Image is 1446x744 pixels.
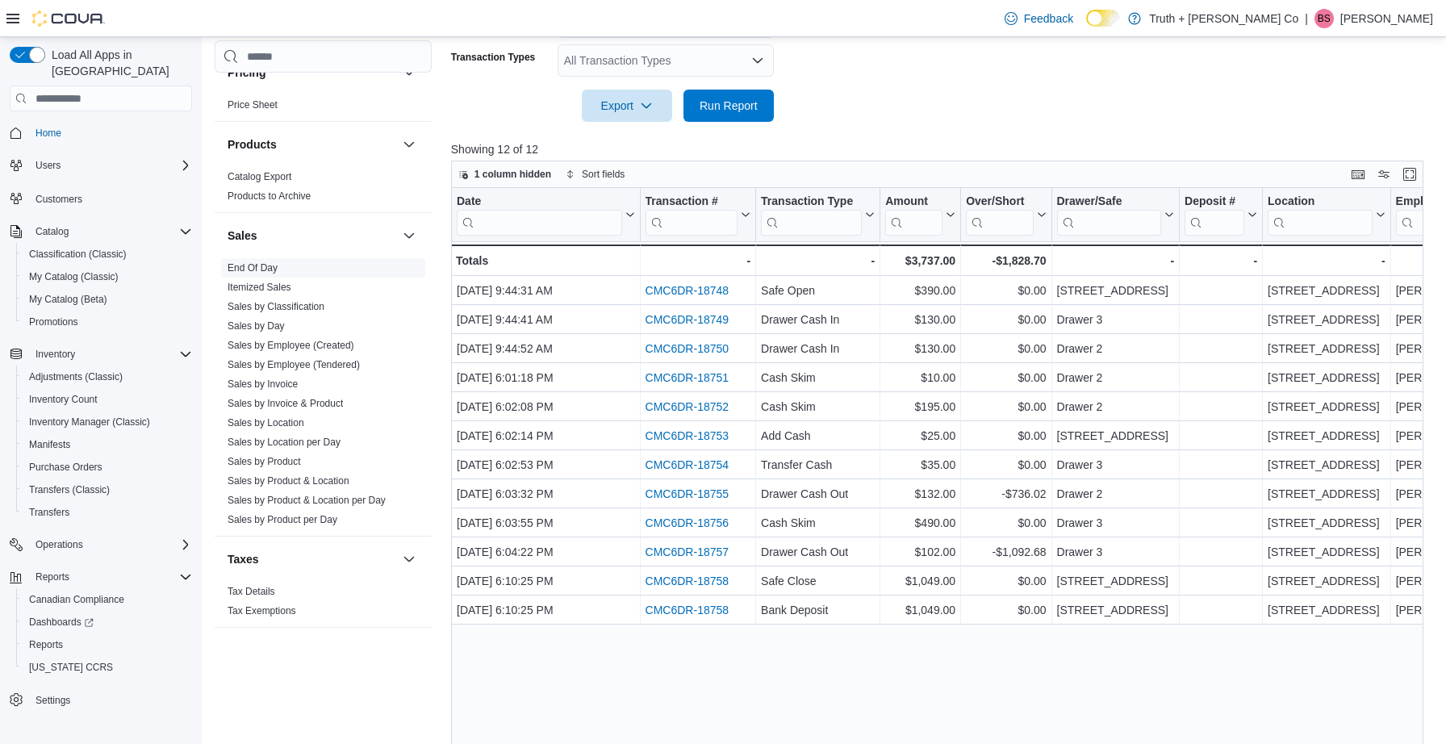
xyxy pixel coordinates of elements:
button: Reports [16,633,199,656]
a: Dashboards [23,612,100,632]
div: $0.00 [966,513,1046,533]
p: | [1305,9,1308,28]
span: Reports [29,638,63,651]
div: - [1056,251,1174,270]
a: Purchase Orders [23,458,109,477]
a: Sales by Invoice & Product [228,398,343,409]
span: Canadian Compliance [29,593,124,606]
button: Inventory Count [16,388,199,411]
span: Transfers (Classic) [29,483,110,496]
a: My Catalog (Classic) [23,267,125,286]
button: Purchase Orders [16,456,199,479]
span: Manifests [29,438,70,451]
h3: Products [228,136,277,153]
a: Sales by Day [228,320,285,332]
button: Sort fields [559,165,631,184]
a: Sales by Location per Day [228,437,341,448]
div: - [1185,251,1257,270]
span: Inventory Manager (Classic) [23,412,192,432]
a: Canadian Compliance [23,590,131,609]
button: Keyboard shortcuts [1348,165,1368,184]
div: Location [1268,194,1373,210]
span: Customers [29,188,192,208]
div: $490.00 [885,513,955,533]
div: Drawer/Safe [1056,194,1161,236]
div: Drawer Cash In [761,310,875,329]
div: -$1,092.68 [966,542,1046,562]
a: Customers [29,190,89,209]
div: [STREET_ADDRESS] [1268,368,1385,387]
p: Truth + [PERSON_NAME] Co [1149,9,1298,28]
a: Inventory Manager (Classic) [23,412,157,432]
div: Pricing [215,95,432,121]
a: CMC6DR-18754 [645,458,728,471]
div: $0.00 [966,281,1046,300]
span: Promotions [23,312,192,332]
span: Promotions [29,316,78,328]
div: Over/Short [966,194,1033,210]
a: Dashboards [16,611,199,633]
div: Location [1268,194,1373,236]
button: Transaction # [645,194,750,236]
div: $25.00 [885,426,955,445]
a: Price Sheet [228,99,278,111]
span: Load All Apps in [GEOGRAPHIC_DATA] [45,47,192,79]
button: Sales [228,228,396,244]
button: Home [3,121,199,144]
a: CMC6DR-18753 [645,429,728,442]
div: $0.00 [966,426,1046,445]
span: Reports [23,635,192,654]
a: Tax Exemptions [228,605,296,617]
span: Inventory Manager (Classic) [29,416,150,428]
div: [DATE] 6:02:53 PM [457,455,635,474]
p: [PERSON_NAME] [1340,9,1433,28]
a: CMC6DR-18750 [645,342,728,355]
span: Operations [36,538,83,551]
div: Taxes [215,582,432,627]
h3: Sales [228,228,257,244]
div: $35.00 [885,455,955,474]
button: Adjustments (Classic) [16,366,199,388]
button: Deposit # [1185,194,1257,236]
div: $195.00 [885,397,955,416]
button: Location [1268,194,1385,236]
div: Date [457,194,622,236]
span: BS [1318,9,1331,28]
div: Products [215,167,432,212]
a: Sales by Product per Day [228,514,337,525]
div: $130.00 [885,339,955,358]
a: End Of Day [228,262,278,274]
a: [US_STATE] CCRS [23,658,119,677]
label: Transaction Types [451,51,535,64]
div: Drawer 2 [1056,397,1174,416]
span: Run Report [700,98,758,114]
button: Manifests [16,433,199,456]
input: Dark Mode [1086,10,1120,27]
div: - [761,251,875,270]
div: $0.00 [966,368,1046,387]
div: $132.00 [885,484,955,504]
a: Sales by Invoice [228,378,298,390]
button: Export [582,90,672,122]
h3: Taxes [228,551,259,567]
div: $130.00 [885,310,955,329]
div: Transaction Type [761,194,862,210]
button: Amount [885,194,955,236]
span: [US_STATE] CCRS [29,661,113,674]
a: Sales by Employee (Created) [228,340,354,351]
div: Drawer Cash Out [761,484,875,504]
div: [STREET_ADDRESS] [1268,310,1385,329]
a: CMC6DR-18751 [645,371,728,384]
div: Safe Open [761,281,875,300]
span: Settings [36,694,70,707]
button: Drawer/Safe [1056,194,1174,236]
a: Sales by Product & Location [228,475,349,487]
h3: Pricing [228,65,265,81]
button: Catalog [3,220,199,243]
div: [STREET_ADDRESS] [1268,542,1385,562]
button: [US_STATE] CCRS [16,656,199,679]
span: Home [29,123,192,143]
a: CMC6DR-18758 [645,575,728,587]
span: Customers [36,193,82,206]
button: Operations [29,535,90,554]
